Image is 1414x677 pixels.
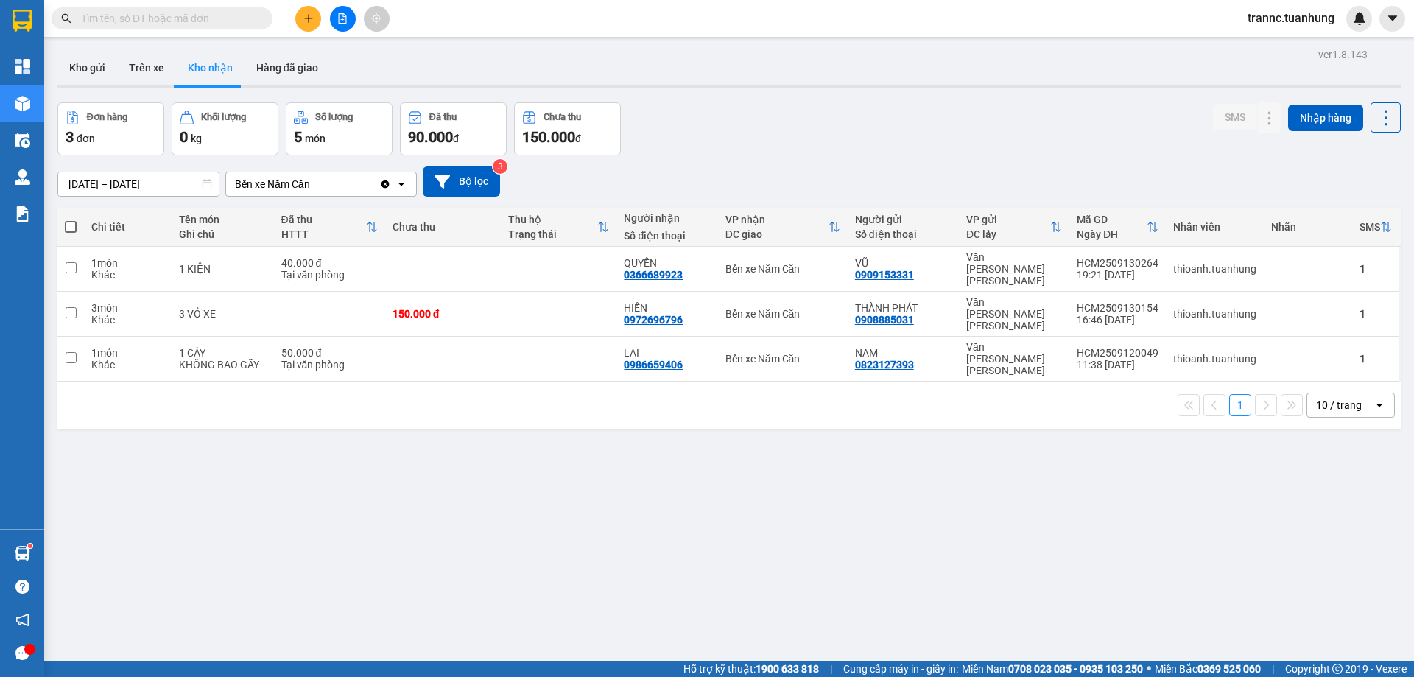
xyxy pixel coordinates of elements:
div: 3 VỎ XE [179,308,267,320]
span: ⚪️ [1147,666,1151,672]
div: 1 KIỆN [179,263,267,275]
div: Khác [91,269,164,281]
button: caret-down [1379,6,1405,32]
strong: 1900 633 818 [756,663,819,675]
div: KHÔNG BAO GÃY [179,359,267,371]
div: HCM2509120049 [1077,347,1158,359]
div: NAM [855,347,952,359]
div: Văn [PERSON_NAME] [PERSON_NAME] [966,296,1062,332]
span: Hỗ trợ kỹ thuật: [683,661,819,677]
img: icon-new-feature [1353,12,1366,25]
img: logo-vxr [13,10,32,32]
div: 50.000 đ [281,347,378,359]
span: 0 [180,128,188,146]
svg: Clear value [379,178,391,190]
li: 85 [PERSON_NAME] [7,32,281,51]
span: Cung cấp máy in - giấy in: [843,661,958,677]
button: Kho gửi [57,50,117,85]
div: HTTT [281,228,366,240]
span: 90.000 [408,128,453,146]
input: Tìm tên, số ĐT hoặc mã đơn [81,10,255,27]
div: Nhãn [1271,221,1345,233]
span: đơn [77,133,95,144]
div: VŨ [855,257,952,269]
span: file-add [337,13,348,24]
div: 0366689923 [624,269,683,281]
sup: 3 [493,159,507,174]
div: 0823127393 [855,359,914,371]
img: warehouse-icon [15,169,30,185]
div: Ngày ĐH [1077,228,1147,240]
span: 150.000 [522,128,575,146]
button: Nhập hàng [1288,105,1363,131]
div: 10 / trang [1316,398,1362,413]
div: Trạng thái [508,228,597,240]
button: Đã thu90.000đ [400,102,507,155]
div: Nhân viên [1173,221,1256,233]
span: kg [191,133,202,144]
div: VP nhận [725,214,829,225]
div: QUYỀN [624,257,710,269]
div: 1 [1360,353,1392,365]
div: HCM2509130264 [1077,257,1158,269]
div: 1 [1360,308,1392,320]
span: question-circle [15,580,29,594]
img: warehouse-icon [15,133,30,148]
div: Số lượng [315,112,353,122]
div: Đã thu [429,112,457,122]
button: Số lượng5món [286,102,393,155]
img: warehouse-icon [15,546,30,561]
button: aim [364,6,390,32]
div: 40.000 đ [281,257,378,269]
div: Bến xe Năm Căn [725,308,840,320]
div: Bến xe Năm Căn [725,263,840,275]
div: Khác [91,359,164,371]
sup: 1 [28,544,32,548]
span: đ [575,133,581,144]
div: thioanh.tuanhung [1173,308,1256,320]
button: Kho nhận [176,50,245,85]
button: plus [295,6,321,32]
strong: 0369 525 060 [1197,663,1261,675]
th: Toggle SortBy [501,208,616,247]
div: 1 món [91,347,164,359]
div: Chưa thu [393,221,493,233]
button: Đơn hàng3đơn [57,102,164,155]
span: 3 [66,128,74,146]
div: Ghi chú [179,228,267,240]
input: Selected Bến xe Năm Căn. [312,177,313,192]
div: Khối lượng [201,112,246,122]
span: đ [453,133,459,144]
div: Người nhận [624,212,710,224]
div: 19:21 [DATE] [1077,269,1158,281]
li: 02839.63.63.63 [7,51,281,69]
th: Toggle SortBy [718,208,848,247]
button: file-add [330,6,356,32]
div: Người gửi [855,214,952,225]
div: Thu hộ [508,214,597,225]
button: SMS [1213,104,1257,130]
button: Hàng đã giao [245,50,330,85]
b: [PERSON_NAME] [85,10,208,28]
div: 150.000 đ [393,308,493,320]
input: Select a date range. [58,172,219,196]
div: Văn [PERSON_NAME] [PERSON_NAME] [966,251,1062,287]
div: 16:46 [DATE] [1077,314,1158,326]
div: Đã thu [281,214,366,225]
th: Toggle SortBy [959,208,1069,247]
button: Bộ lọc [423,166,500,197]
div: Số điện thoại [855,228,952,240]
div: SMS [1360,221,1380,233]
span: copyright [1332,664,1343,674]
strong: 0708 023 035 - 0935 103 250 [1008,663,1143,675]
th: Toggle SortBy [1352,208,1399,247]
div: Mã GD [1077,214,1147,225]
div: 3 món [91,302,164,314]
th: Toggle SortBy [1069,208,1166,247]
span: environment [85,35,96,47]
span: 5 [294,128,302,146]
img: solution-icon [15,206,30,222]
div: Chưa thu [544,112,581,122]
div: Văn [PERSON_NAME] [PERSON_NAME] [966,341,1062,376]
div: HIỀN [624,302,710,314]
